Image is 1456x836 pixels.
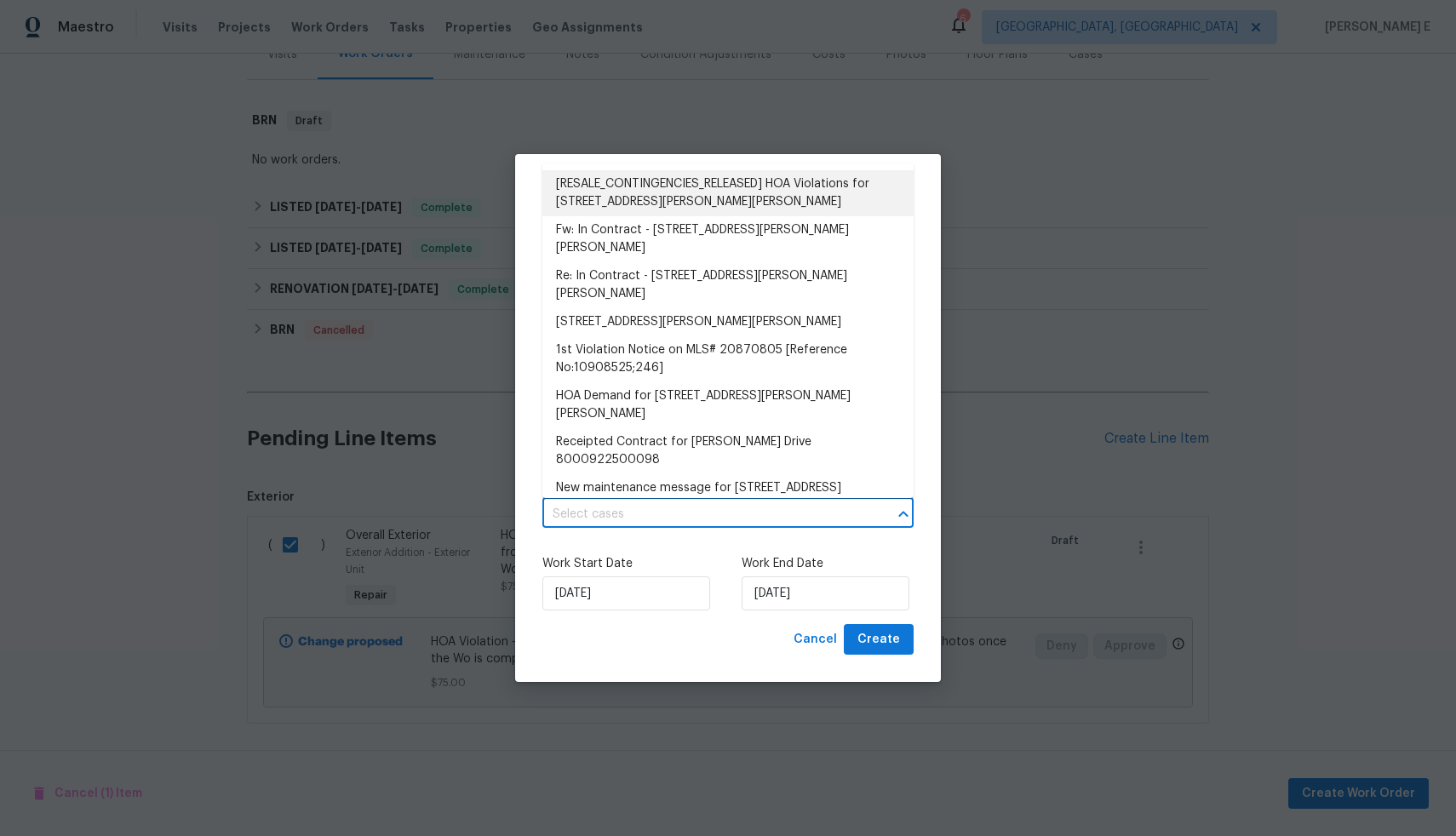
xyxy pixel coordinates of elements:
li: HOA Demand for [STREET_ADDRESS][PERSON_NAME][PERSON_NAME] [542,382,914,428]
input: Select cases [542,501,866,528]
li: [STREET_ADDRESS][PERSON_NAME][PERSON_NAME] [542,308,914,336]
button: Close [891,502,915,526]
li: Fw: In Contract - [STREET_ADDRESS][PERSON_NAME][PERSON_NAME] [542,216,914,262]
label: Work End Date [742,555,914,572]
li: 1st Violation Notice on MLS# 20870805 [Reference No:10908525;246] [542,336,914,382]
li: Receipted Contract for [PERSON_NAME] Drive 8000922500098 [542,428,914,474]
input: M/D/YYYY [542,576,710,610]
li: Re: In Contract - [STREET_ADDRESS][PERSON_NAME][PERSON_NAME] [542,262,914,308]
input: M/D/YYYY [742,576,909,610]
label: Work Start Date [542,555,714,572]
span: Create [857,629,900,650]
button: Cancel [787,624,844,656]
span: Cancel [794,629,837,650]
button: Create [844,624,914,656]
li: [RESALE_CONTINGENCIES_RELEASED] HOA Violations for [STREET_ADDRESS][PERSON_NAME][PERSON_NAME] [542,170,914,216]
li: New maintenance message for [STREET_ADDRESS][PERSON_NAME][PERSON_NAME] [542,474,914,520]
